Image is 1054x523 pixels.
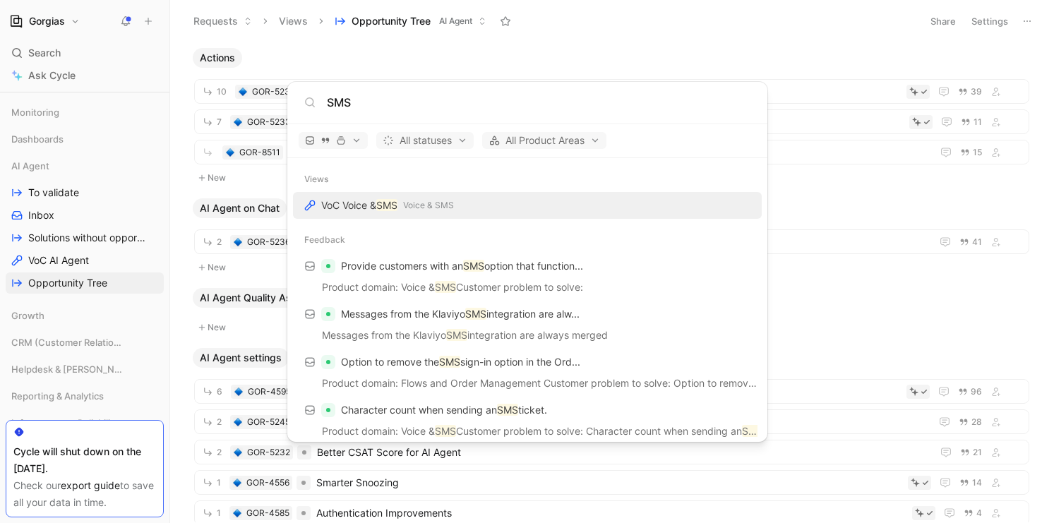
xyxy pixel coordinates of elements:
[497,404,518,416] mark: SMS
[287,167,767,192] div: Views
[341,354,580,371] p: Option to remove the sign-in option in the Ord...
[293,253,762,301] a: Provide customers with anSMSoption that function...Product domain: Voice &SMSCustomer problem to ...
[376,199,397,211] mark: SMS
[446,329,467,341] mark: SMS
[465,308,486,320] mark: SMS
[403,198,454,212] span: Voice & SMS
[383,132,467,149] span: All statuses
[439,356,460,368] mark: SMS
[376,132,474,149] button: All statuses
[341,402,547,419] p: Character count when sending an ticket.
[341,306,580,323] p: Messages from the Klaviyo integration are alw...
[321,199,376,211] span: VoC Voice &
[297,327,757,348] p: Messages from the Klaviyo integration are always merged
[435,425,456,437] mark: SMS
[293,397,762,445] a: Character count when sending anSMSticket.Product domain: Voice &SMSCustomer problem to solve: Cha...
[297,423,757,444] p: Product domain: Voice & Customer problem to solve: Character count when sending an ticket. Sugges...
[297,279,757,300] p: Product domain: Voice & Customer problem to solve:
[742,425,763,437] mark: SMS
[293,192,762,219] a: VoC Voice &SMSVoice & SMS
[482,132,606,149] button: All Product Areas
[297,375,757,396] p: Product domain: Flows and Order Management Customer problem to solve: Option to remove the sign-i...
[435,281,456,293] mark: SMS
[489,132,600,149] span: All Product Areas
[327,94,750,111] input: Type a command or search anything
[287,227,767,253] div: Feedback
[293,349,762,397] a: Option to remove theSMSsign-in option in the Ord...Product domain: Flows and Order Management Cus...
[341,258,583,275] p: Provide customers with an option that function...
[293,301,762,349] a: Messages from the KlaviyoSMSintegration are alw...Messages from the KlaviyoSMSintegration are alw...
[463,260,484,272] mark: SMS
